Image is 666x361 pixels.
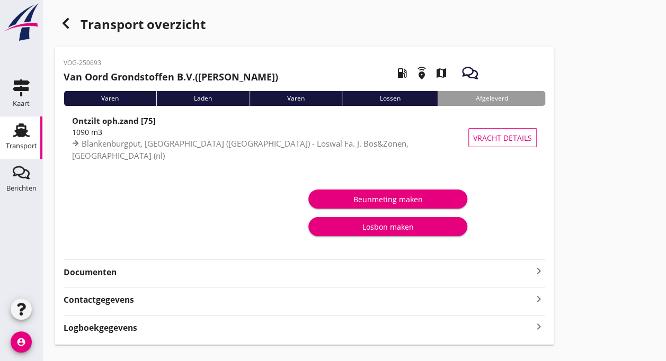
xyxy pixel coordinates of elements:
div: Kaart [13,100,30,107]
i: map [426,58,456,88]
div: Berichten [6,185,37,192]
div: Varen [250,91,342,106]
i: keyboard_arrow_right [532,292,545,306]
button: Vracht details [468,128,537,147]
div: Laden [156,91,250,106]
span: Blankenburgput, [GEOGRAPHIC_DATA] ([GEOGRAPHIC_DATA]) - Loswal Fa. J. Bos&Zonen, [GEOGRAPHIC_DATA... [72,138,409,161]
i: emergency_share [407,58,437,88]
span: Vracht details [473,132,532,143]
strong: Contactgegevens [64,294,134,306]
i: keyboard_arrow_right [532,320,545,334]
p: VOG-250693 [64,58,278,68]
i: local_gas_station [387,58,417,88]
div: 1090 m3 [72,127,473,138]
div: Beunmeting maken [317,194,459,205]
strong: Logboekgegevens [64,322,137,334]
button: Beunmeting maken [308,189,467,209]
i: account_circle [11,331,32,353]
div: Lossen [342,91,438,106]
h2: ([PERSON_NAME]) [64,70,278,84]
strong: Van Oord Grondstoffen B.V. [64,70,195,83]
i: keyboard_arrow_right [532,265,545,277]
div: Varen [64,91,156,106]
img: logo-small.a267ee39.svg [2,3,40,42]
div: Transport overzicht [55,13,554,38]
strong: Documenten [64,266,532,278]
div: Transport [6,142,37,149]
a: Ontzilt oph.zand [75]1090 m3Blankenburgput, [GEOGRAPHIC_DATA] ([GEOGRAPHIC_DATA]) - Loswal Fa. J.... [64,114,545,161]
strong: Ontzilt oph.zand [75] [72,115,156,126]
button: Losbon maken [308,217,467,236]
div: Afgeleverd [438,91,545,106]
div: Losbon maken [317,221,459,232]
